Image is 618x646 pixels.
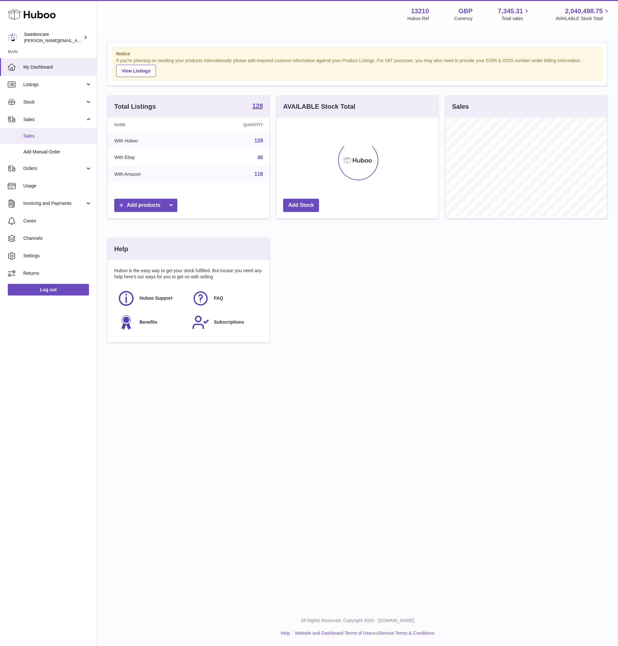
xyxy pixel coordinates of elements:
[108,166,196,183] td: With Amazon
[458,7,472,16] strong: GBP
[23,165,85,172] span: Orders
[114,199,177,212] a: Add products
[23,253,92,259] span: Settings
[411,7,429,16] strong: 13210
[116,65,156,77] a: View Listings
[254,138,263,143] a: 128
[214,319,244,325] span: Subscriptions
[8,33,17,42] img: daniel.corbridge@swedencare.co.uk
[292,630,434,636] li: and
[139,319,157,325] span: Benefits
[108,132,196,149] td: With Huboo
[23,200,85,206] span: Invoicing and Payments
[454,16,473,22] div: Currency
[23,82,85,88] span: Listings
[502,16,530,22] span: Total sales
[252,103,263,110] a: 128
[102,618,613,624] p: All Rights Reserved. Copyright 2025 - [DOMAIN_NAME]
[114,268,263,280] p: Huboo is the easy way to get your stock fulfilled. But incase you need any help here's our ways f...
[114,245,128,253] h3: Help
[108,149,196,166] td: With Ebay
[214,295,223,301] span: FAQ
[257,155,263,160] a: 46
[116,51,599,57] strong: Notice
[117,290,185,307] a: Huboo Support
[556,7,610,22] a: 2,040,498.75 AVAILABLE Stock Total
[23,235,92,241] span: Channels
[281,630,290,636] a: Help
[452,102,469,111] h3: Sales
[24,38,164,43] span: [PERSON_NAME][EMAIL_ADDRESS][PERSON_NAME][DOMAIN_NAME]
[196,117,270,132] th: Quantity
[23,99,85,105] span: Stock
[23,149,92,155] span: Add Manual Order
[565,7,603,16] span: 2,040,498.75
[116,58,599,77] div: If you're planning on sending your products internationally please add required customs informati...
[283,199,319,212] a: Add Stock
[23,218,92,224] span: Cases
[379,630,435,636] a: Service Terms & Conditions
[114,102,156,111] h3: Total Listings
[295,630,371,636] a: Website and Dashboard Terms of Use
[108,117,196,132] th: Name
[252,103,263,109] strong: 128
[23,117,85,123] span: Sales
[498,7,531,22] a: 7,345.31 Total sales
[192,314,260,331] a: Subscriptions
[23,270,92,276] span: Returns
[556,16,610,22] span: AVAILABLE Stock Total
[8,284,89,295] a: Log out
[23,64,92,70] span: My Dashboard
[254,171,263,177] a: 118
[498,7,523,16] span: 7,345.31
[23,183,92,189] span: Usage
[23,133,92,139] span: Sales
[192,290,260,307] a: FAQ
[407,16,429,22] div: Huboo Ref
[139,295,172,301] span: Huboo Support
[283,102,355,111] h3: AVAILABLE Stock Total
[117,314,185,331] a: Benefits
[24,31,82,44] div: Swedencare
